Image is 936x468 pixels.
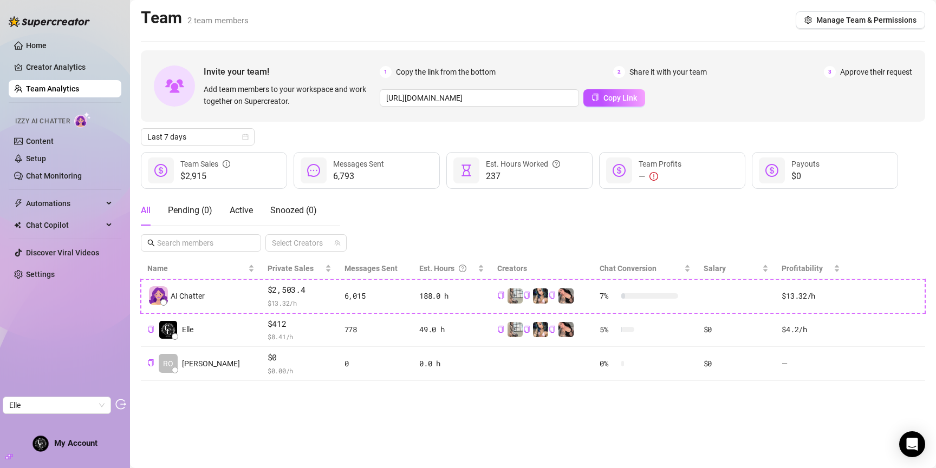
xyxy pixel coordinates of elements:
span: 1 [380,66,392,78]
span: team [334,240,341,246]
td: — [775,347,847,381]
button: Copy Teammate ID [147,359,154,367]
a: Settings [26,270,55,279]
span: $2,915 [180,170,230,183]
a: Creator Analytics [26,58,113,76]
button: Copy Creator ID [497,292,504,300]
span: $ 0.00 /h [268,365,331,376]
th: Name [141,258,261,279]
span: 237 [486,170,560,183]
span: Elle [9,397,105,413]
a: Content [26,137,54,146]
span: Payouts [791,160,820,168]
span: build [5,453,13,460]
img: Dakota [533,322,548,337]
span: Approve their request [840,66,912,78]
span: Messages Sent [344,264,398,273]
div: $0 [704,324,769,335]
span: 6,793 [333,170,384,183]
span: Chat Copilot [26,216,103,234]
button: Copy Creator ID [549,292,556,300]
img: Elle [159,321,177,339]
span: copy [147,326,154,333]
img: ACg8ocJvBQwUk3vqQ4NHL5lG3ieRmx2G5Yoqrhl4RFLYGUM3XK1p8Nk=s96-c [33,436,48,451]
span: Share it with your team [629,66,707,78]
div: 188.0 h [419,290,484,302]
span: dollar-circle [613,164,626,177]
div: $0 [704,358,769,370]
span: dollar-circle [154,164,167,177]
button: Copy Creator ID [549,326,556,334]
div: Pending ( 0 ) [168,204,212,217]
div: 49.0 h [419,324,484,335]
span: AI Chatter [171,290,205,302]
span: Last 7 days [147,129,248,145]
span: 3 [824,66,836,78]
span: Messages Sent [333,160,384,168]
a: Team Analytics [26,84,79,93]
span: copy [523,292,530,299]
span: logout [115,399,126,410]
span: copy [549,326,556,333]
span: My Account [54,438,97,448]
button: Copy Teammate ID [147,326,154,334]
a: Chat Monitoring [26,172,82,180]
span: question-circle [459,262,466,274]
img: Bonnie [558,322,574,337]
span: exclamation-circle [649,172,658,181]
span: 0 % [600,358,617,370]
span: Add team members to your workspace and work together on Supercreator. [204,83,375,107]
span: 2 team members [187,16,249,25]
span: Salary [704,264,726,273]
span: Chat Conversion [600,264,656,273]
span: copy [523,326,530,333]
span: $0 [791,170,820,183]
span: calendar [242,134,249,140]
span: Copy the link from the bottom [396,66,496,78]
span: thunderbolt [14,199,23,208]
span: Izzy AI Chatter [15,116,70,127]
span: info-circle [223,158,230,170]
span: Invite your team! [204,65,380,78]
span: [PERSON_NAME] [182,358,240,370]
div: 6,015 [344,290,407,302]
a: Home [26,41,47,50]
img: Bonnie [558,288,574,304]
span: 5 % [600,324,617,335]
span: 2 [613,66,625,78]
span: Copy Link [603,94,637,102]
div: $4.2 /h [782,324,840,335]
img: Erika [508,288,523,304]
img: izzy-ai-chatter-avatar-DDCN_rTZ.svg [149,286,168,305]
button: Copy Creator ID [523,326,530,334]
span: dollar-circle [765,164,778,177]
span: copy [497,292,504,299]
button: Manage Team & Permissions [796,11,925,29]
span: Name [147,262,246,274]
span: $ 13.32 /h [268,298,331,308]
span: Manage Team & Permissions [816,16,916,24]
button: Copy Creator ID [523,292,530,300]
span: setting [804,16,812,24]
span: RO [163,358,173,370]
div: 778 [344,324,407,335]
div: Open Intercom Messenger [899,431,925,457]
span: Active [230,205,253,215]
div: All [141,204,151,217]
button: Copy Creator ID [497,326,504,334]
img: Dakota [533,288,548,304]
th: Creators [491,258,593,279]
span: $0 [268,351,331,364]
img: Erika [508,322,523,337]
img: logo-BBDzfeDw.svg [9,16,90,27]
button: Copy Link [583,89,645,107]
div: Est. Hours Worked [486,158,560,170]
input: Search members [157,237,246,249]
a: Setup [26,154,46,163]
span: Private Sales [268,264,314,273]
div: — [639,170,681,183]
span: Profitability [782,264,823,273]
img: AI Chatter [74,112,91,128]
span: question-circle [552,158,560,170]
span: Automations [26,195,103,212]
